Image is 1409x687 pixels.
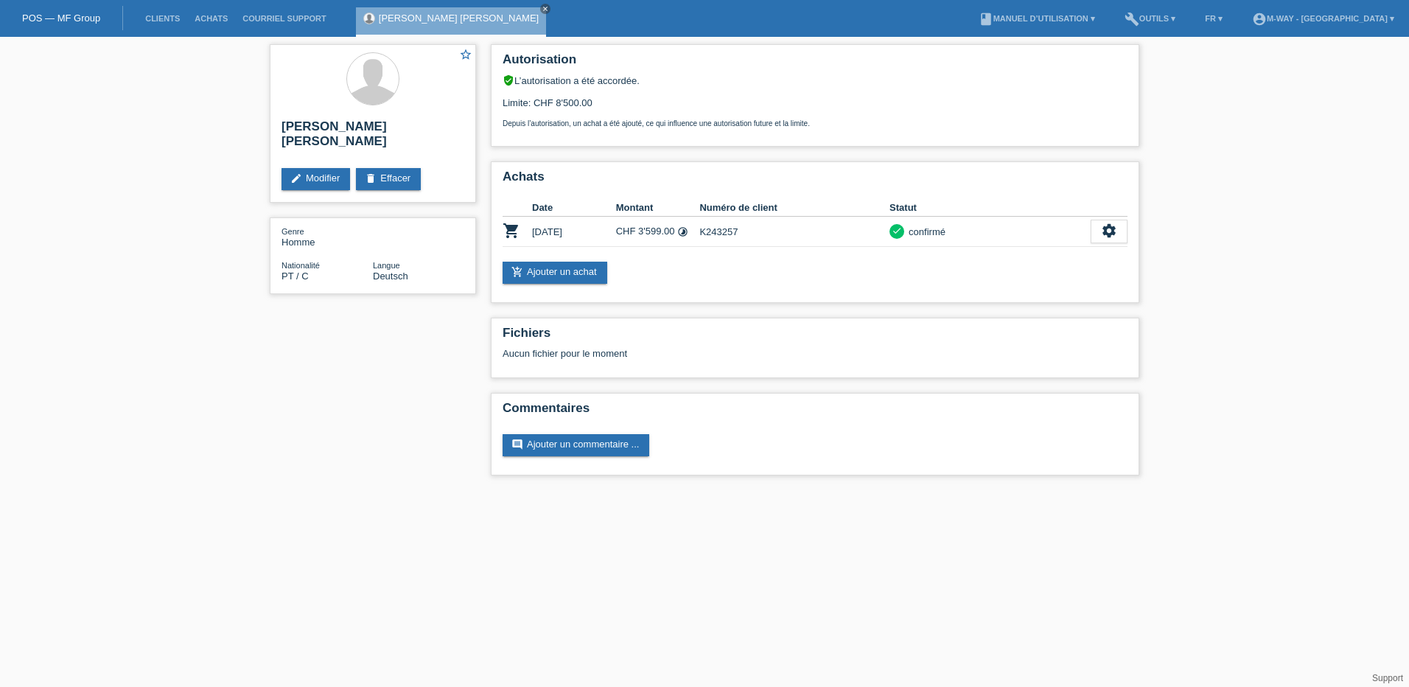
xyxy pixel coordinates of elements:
th: Montant [616,199,700,217]
p: Depuis l’autorisation, un achat a été ajouté, ce qui influence une autorisation future et la limite. [503,119,1127,128]
a: POS — MF Group [22,13,100,24]
i: edit [290,172,302,184]
a: star_border [459,48,472,63]
a: Support [1372,673,1403,683]
a: account_circlem-way - [GEOGRAPHIC_DATA] ▾ [1245,14,1402,23]
i: comment [511,439,523,450]
i: settings [1101,223,1117,239]
i: add_shopping_cart [511,266,523,278]
th: Numéro de client [699,199,889,217]
div: Homme [282,226,373,248]
div: confirmé [904,224,945,240]
i: book [979,12,993,27]
span: Portugal / C / 26.08.1995 [282,271,309,282]
a: Courriel Support [235,14,333,23]
a: FR ▾ [1198,14,1230,23]
span: Genre [282,227,304,236]
a: close [540,4,550,14]
i: check [892,226,902,236]
a: [PERSON_NAME] [PERSON_NAME] [379,13,539,24]
a: Clients [138,14,187,23]
div: L’autorisation a été accordée. [503,74,1127,86]
h2: Autorisation [503,52,1127,74]
a: editModifier [282,168,350,190]
a: bookManuel d’utilisation ▾ [971,14,1102,23]
h2: Achats [503,170,1127,192]
span: Langue [373,261,400,270]
i: delete [365,172,377,184]
i: close [542,5,549,13]
div: Limite: CHF 8'500.00 [503,86,1127,128]
span: Deutsch [373,271,408,282]
a: Achats [187,14,235,23]
a: add_shopping_cartAjouter un achat [503,262,607,284]
td: CHF 3'599.00 [616,217,700,247]
h2: Fichiers [503,326,1127,348]
i: verified_user [503,74,514,86]
th: Statut [889,199,1091,217]
h2: [PERSON_NAME] [PERSON_NAME] [282,119,464,156]
i: account_circle [1252,12,1267,27]
h2: Commentaires [503,401,1127,423]
td: [DATE] [532,217,616,247]
span: Nationalité [282,261,320,270]
a: buildOutils ▾ [1117,14,1183,23]
a: deleteEffacer [356,168,421,190]
i: star_border [459,48,472,61]
div: Aucun fichier pour le moment [503,348,953,359]
th: Date [532,199,616,217]
i: POSP00027132 [503,222,520,240]
a: commentAjouter un commentaire ... [503,434,649,456]
i: build [1125,12,1139,27]
td: K243257 [699,217,889,247]
i: Taux fixes (24 versements) [677,226,688,237]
